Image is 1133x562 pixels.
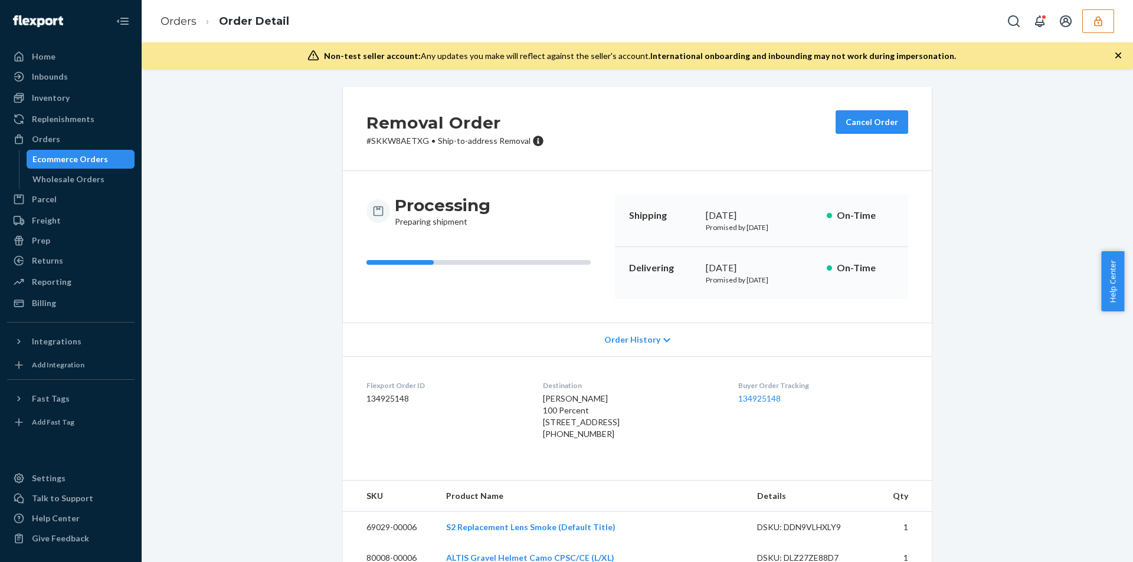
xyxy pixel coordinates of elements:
[32,51,55,63] div: Home
[161,15,197,28] a: Orders
[7,251,135,270] a: Returns
[7,272,135,291] a: Reporting
[706,222,817,232] p: Promised by [DATE]
[7,356,135,374] a: Add Integration
[32,512,80,524] div: Help Center
[7,529,135,548] button: Give Feedback
[7,88,135,107] a: Inventory
[27,170,135,189] a: Wholesale Orders
[437,481,748,512] th: Product Name
[706,275,817,285] p: Promised by [DATE]
[32,393,70,405] div: Fast Tags
[7,110,135,129] a: Replenishments
[7,190,135,209] a: Parcel
[32,133,60,145] div: Orders
[32,417,74,427] div: Add Fast Tag
[32,173,104,185] div: Wholesale Orders
[366,135,544,147] p: # SKKW8AETXG
[32,336,81,347] div: Integrations
[32,153,108,165] div: Ecommerce Orders
[324,50,956,62] div: Any updates you make will reflect against the seller's account.
[1054,9,1078,33] button: Open account menu
[343,481,437,512] th: SKU
[629,209,696,222] p: Shipping
[1028,9,1052,33] button: Open notifications
[219,15,289,28] a: Order Detail
[543,380,719,390] dt: Destination
[13,15,63,27] img: Flexport logo
[395,195,490,216] h3: Processing
[366,380,524,390] dt: Flexport Order ID
[7,47,135,66] a: Home
[7,211,135,230] a: Freight
[1002,9,1026,33] button: Open Search Box
[650,51,956,61] span: International onboarding and inbounding may not work during impersonation.
[446,522,615,532] a: S2 Replacement Lens Smoke (Default Title)
[366,110,544,135] h2: Removal Order
[32,297,56,309] div: Billing
[543,428,719,440] div: [PHONE_NUMBER]
[7,389,135,408] button: Fast Tags
[7,332,135,351] button: Integrations
[877,481,932,512] th: Qty
[32,92,70,104] div: Inventory
[7,231,135,250] a: Prep
[27,150,135,169] a: Ecommerce Orders
[366,393,524,405] dd: 134925148
[837,209,894,222] p: On-Time
[543,393,620,427] span: [PERSON_NAME] 100 Percent [STREET_ADDRESS]
[604,334,660,346] span: Order History
[7,413,135,432] a: Add Fast Tag
[343,512,437,543] td: 69029-00006
[1101,251,1124,311] button: Help Center
[7,509,135,528] a: Help Center
[738,380,908,390] dt: Buyer Order Tracking
[7,294,135,313] a: Billing
[32,113,94,125] div: Replenishments
[738,393,781,403] a: 134925148
[111,9,135,33] button: Close Navigation
[431,136,435,146] span: •
[706,209,817,222] div: [DATE]
[836,110,908,134] button: Cancel Order
[32,235,50,247] div: Prep
[7,67,135,86] a: Inbounds
[7,130,135,149] a: Orders
[629,261,696,275] p: Delivering
[32,71,68,83] div: Inbounds
[32,533,89,544] div: Give Feedback
[395,195,490,228] div: Preparing shipment
[757,521,868,533] div: DSKU: DDN9VLHXLY9
[877,512,932,543] td: 1
[32,255,63,267] div: Returns
[7,469,135,488] a: Settings
[32,215,61,226] div: Freight
[324,51,421,61] span: Non-test seller account:
[32,360,84,370] div: Add Integration
[438,136,531,146] span: Ship-to-address Removal
[32,276,71,288] div: Reporting
[151,4,299,39] ol: breadcrumbs
[32,193,57,205] div: Parcel
[7,489,135,508] button: Talk to Support
[706,261,817,275] div: [DATE]
[1058,527,1121,556] iframe: Opens a widget where you can chat to one of our agents
[32,472,66,484] div: Settings
[748,481,877,512] th: Details
[837,261,894,275] p: On-Time
[32,492,93,504] div: Talk to Support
